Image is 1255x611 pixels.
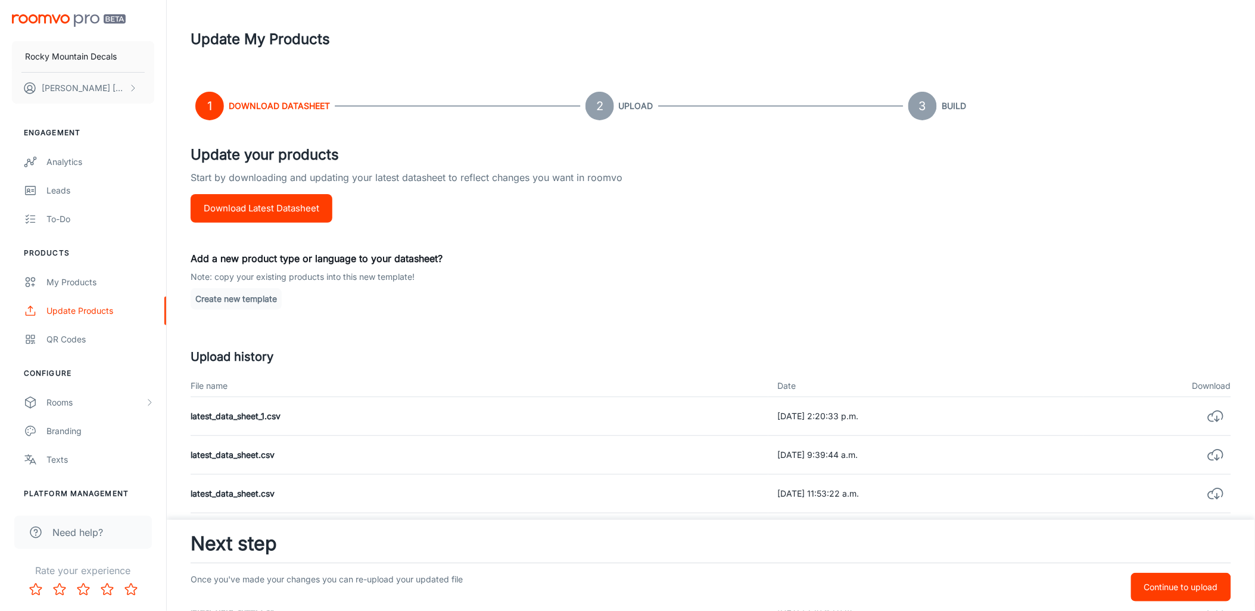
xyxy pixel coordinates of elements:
[46,425,154,438] div: Branding
[191,348,1231,366] h5: Upload history
[768,436,1083,475] td: [DATE] 9:39:44 a.m.
[25,50,117,63] p: Rocky Mountain Decals
[191,397,768,436] td: latest_data_sheet_1.csv
[191,194,332,223] button: Download Latest Datasheet
[1083,375,1231,397] th: Download
[596,99,603,113] text: 2
[46,276,154,289] div: My Products
[942,99,966,113] h6: Build
[1131,573,1231,601] button: Continue to upload
[10,563,157,578] p: Rate your experience
[191,513,768,552] td: latest_data_sheet.csv
[119,578,143,601] button: Rate 5 star
[768,375,1083,397] th: Date
[46,333,154,346] div: QR Codes
[768,397,1083,436] td: [DATE] 2:20:33 p.m.
[52,525,103,540] span: Need help?
[191,29,330,50] h1: Update My Products
[191,475,768,513] td: latest_data_sheet.csv
[46,304,154,317] div: Update Products
[12,14,126,27] img: Roomvo PRO Beta
[191,375,768,397] th: File name
[12,41,154,72] button: Rocky Mountain Decals
[191,288,282,310] button: Create new template
[191,573,867,601] p: Once you've made your changes you can re-upload your updated file
[24,578,48,601] button: Rate 1 star
[42,82,126,95] p: [PERSON_NAME] [PERSON_NAME]
[46,184,154,197] div: Leads
[46,213,154,226] div: To-do
[12,73,154,104] button: [PERSON_NAME] [PERSON_NAME]
[207,99,212,113] text: 1
[46,155,154,169] div: Analytics
[191,436,768,475] td: latest_data_sheet.csv
[191,251,1231,266] p: Add a new product type or language to your datasheet?
[191,170,1231,194] p: Start by downloading and updating your latest datasheet to reflect changes you want in roomvo
[95,578,119,601] button: Rate 4 star
[46,453,154,466] div: Texts
[46,396,145,409] div: Rooms
[229,99,330,113] h6: Download Datasheet
[768,475,1083,513] td: [DATE] 11:53:22 a.m.
[619,99,653,113] h6: Upload
[191,144,1231,166] h4: Update your products
[71,578,95,601] button: Rate 3 star
[191,529,1231,558] h3: Next step
[919,99,926,113] text: 3
[191,270,1231,283] p: Note: copy your existing products into this new template!
[48,578,71,601] button: Rate 2 star
[1144,581,1218,594] p: Continue to upload
[768,513,1083,552] td: [DATE] 3:19:24 p.m.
